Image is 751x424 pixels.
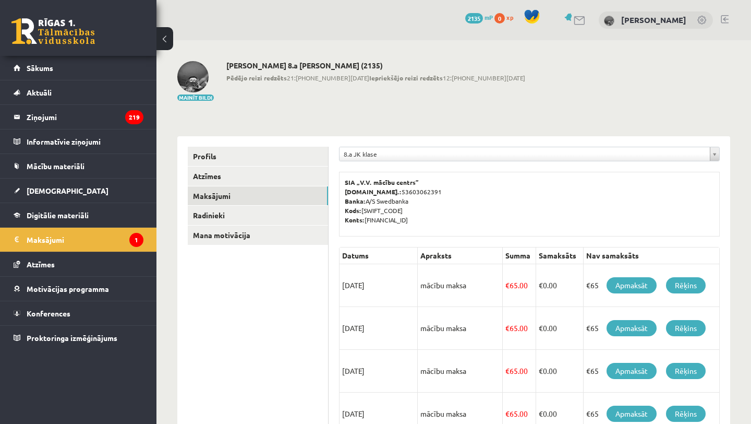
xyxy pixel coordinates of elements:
[345,178,419,186] b: SIA „V.V. mācību centrs”
[503,264,536,307] td: 65.00
[484,13,493,21] span: mP
[14,301,143,325] a: Konferences
[607,406,657,422] a: Apmaksāt
[344,147,706,161] span: 8.a JK klase
[14,326,143,350] a: Proktoringa izmēģinājums
[583,350,719,393] td: €65
[14,56,143,80] a: Sākums
[536,350,583,393] td: 0.00
[536,264,583,307] td: 0.00
[27,161,84,171] span: Mācību materiāli
[14,179,143,203] a: [DEMOGRAPHIC_DATA]
[604,16,614,26] img: Elizabete Nabijeva
[506,13,513,21] span: xp
[666,406,706,422] a: Rēķins
[505,409,510,418] span: €
[27,63,53,73] span: Sākums
[536,307,583,350] td: 0.00
[188,186,328,206] a: Maksājumi
[27,284,109,293] span: Motivācijas programma
[14,80,143,104] a: Aktuāli
[27,309,70,318] span: Konferences
[494,13,505,23] span: 0
[14,277,143,301] a: Motivācijas programma
[465,13,493,21] a: 2135 mP
[345,216,365,224] b: Konts:
[505,366,510,375] span: €
[177,61,209,92] img: Elizabete Nabijeva
[418,350,503,393] td: mācību maksa
[369,74,443,82] b: Iepriekšējo reizi redzēts
[666,320,706,336] a: Rēķins
[503,248,536,264] th: Summa
[607,277,657,293] a: Apmaksāt
[27,129,143,154] legend: Informatīvie ziņojumi
[14,154,143,178] a: Mācību materiāli
[129,233,143,247] i: 1
[27,105,143,129] legend: Ziņojumi
[536,248,583,264] th: Samaksāts
[494,13,518,21] a: 0 xp
[539,280,543,290] span: €
[340,264,418,307] td: [DATE]
[465,13,483,23] span: 2135
[503,307,536,350] td: 65.00
[345,206,361,215] b: Kods:
[188,147,328,166] a: Profils
[583,248,719,264] th: Nav samaksāts
[14,252,143,276] a: Atzīmes
[340,147,719,161] a: 8.a JK klase
[188,206,328,225] a: Radinieki
[188,167,328,186] a: Atzīmes
[188,226,328,245] a: Mana motivācija
[27,186,108,195] span: [DEMOGRAPHIC_DATA]
[226,61,525,70] h2: [PERSON_NAME] 8.a [PERSON_NAME] (2135)
[340,248,418,264] th: Datums
[418,264,503,307] td: mācību maksa
[340,307,418,350] td: [DATE]
[14,228,143,252] a: Maksājumi1
[505,280,510,290] span: €
[583,264,719,307] td: €65
[345,197,366,205] b: Banka:
[27,333,117,343] span: Proktoringa izmēģinājums
[27,88,52,97] span: Aktuāli
[666,277,706,293] a: Rēķins
[125,110,143,124] i: 219
[27,210,89,220] span: Digitālie materiāli
[14,129,143,154] a: Informatīvie ziņojumi
[621,15,686,25] a: [PERSON_NAME]
[177,95,214,101] button: Mainīt bildi
[539,409,543,418] span: €
[607,320,657,336] a: Apmaksāt
[226,74,287,82] b: Pēdējo reizi redzēts
[14,105,143,129] a: Ziņojumi219
[666,363,706,379] a: Rēķins
[418,307,503,350] td: mācību maksa
[345,187,402,196] b: [DOMAIN_NAME].:
[226,73,525,83] span: 21:[PHONE_NUMBER][DATE] 12:[PHONE_NUMBER][DATE]
[14,203,143,227] a: Digitālie materiāli
[340,350,418,393] td: [DATE]
[539,366,543,375] span: €
[11,18,95,44] a: Rīgas 1. Tālmācības vidusskola
[345,178,714,225] p: 53603062391 A/S Swedbanka [SWIFT_CODE] [FINANCIAL_ID]
[27,260,55,269] span: Atzīmes
[505,323,510,333] span: €
[539,323,543,333] span: €
[27,228,143,252] legend: Maksājumi
[503,350,536,393] td: 65.00
[583,307,719,350] td: €65
[607,363,657,379] a: Apmaksāt
[418,248,503,264] th: Apraksts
